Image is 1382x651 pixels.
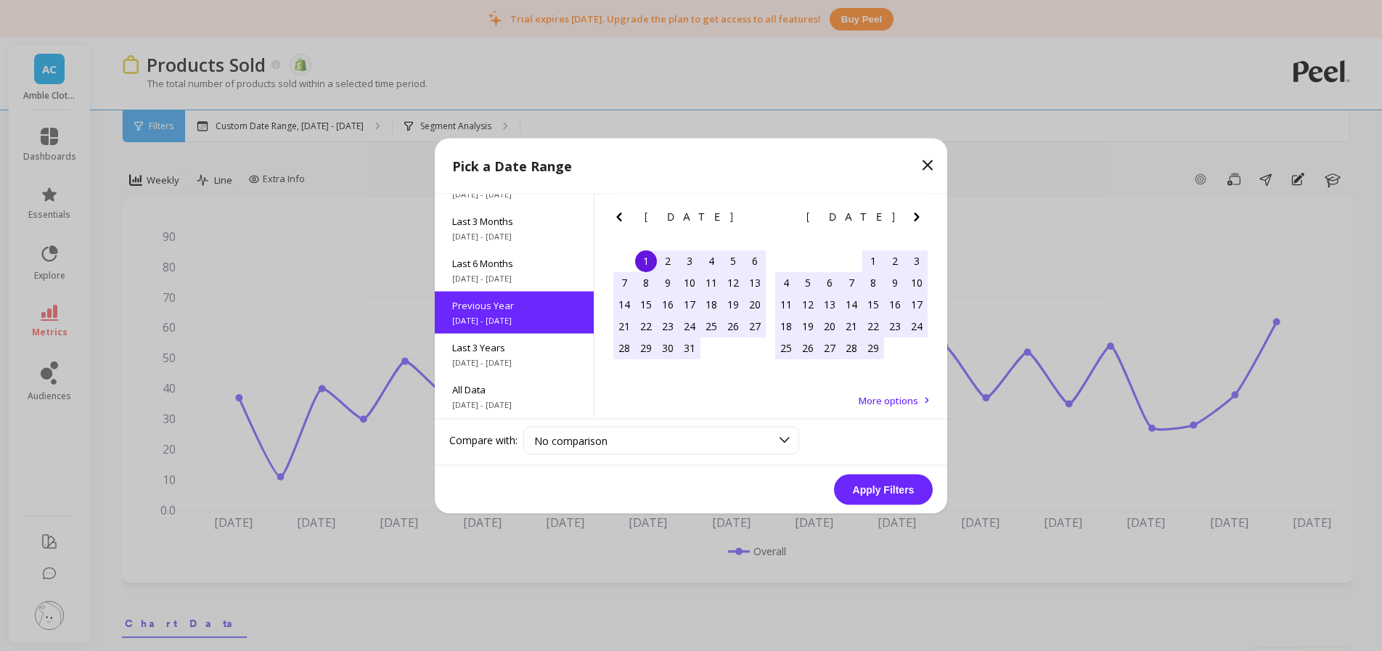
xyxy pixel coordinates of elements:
[635,271,657,293] div: Choose Monday, January 8th, 2024
[452,298,576,311] span: Previous Year
[841,337,862,359] div: Choose Wednesday, February 28th, 2024
[744,293,766,315] div: Choose Saturday, January 20th, 2024
[452,382,576,396] span: All Data
[452,272,576,284] span: [DATE] - [DATE]
[862,250,884,271] div: Choose Thursday, February 1st, 2024
[452,214,576,227] span: Last 3 Months
[452,256,576,269] span: Last 6 Months
[797,293,819,315] div: Choose Monday, February 12th, 2024
[449,433,518,448] label: Compare with:
[613,315,635,337] div: Choose Sunday, January 21st, 2024
[862,337,884,359] div: Choose Thursday, February 29th, 2024
[657,337,679,359] div: Choose Tuesday, January 30th, 2024
[722,250,744,271] div: Choose Friday, January 5th, 2024
[884,250,906,271] div: Choose Friday, February 2nd, 2024
[534,433,608,447] span: No comparison
[452,340,576,353] span: Last 3 Years
[797,337,819,359] div: Choose Monday, February 26th, 2024
[645,210,735,222] span: [DATE]
[613,337,635,359] div: Choose Sunday, January 28th, 2024
[806,210,897,222] span: [DATE]
[657,315,679,337] div: Choose Tuesday, January 23rd, 2024
[722,271,744,293] div: Choose Friday, January 12th, 2024
[657,250,679,271] div: Choose Tuesday, January 2nd, 2024
[862,315,884,337] div: Choose Thursday, February 22nd, 2024
[679,293,700,315] div: Choose Wednesday, January 17th, 2024
[884,271,906,293] div: Choose Friday, February 9th, 2024
[452,155,572,176] p: Pick a Date Range
[679,337,700,359] div: Choose Wednesday, January 31st, 2024
[775,293,797,315] div: Choose Sunday, February 11th, 2024
[819,293,841,315] div: Choose Tuesday, February 13th, 2024
[452,230,576,242] span: [DATE] - [DATE]
[452,356,576,368] span: [DATE] - [DATE]
[841,315,862,337] div: Choose Wednesday, February 21st, 2024
[613,271,635,293] div: Choose Sunday, January 7th, 2024
[906,250,928,271] div: Choose Saturday, February 3rd, 2024
[635,293,657,315] div: Choose Monday, January 15th, 2024
[797,271,819,293] div: Choose Monday, February 5th, 2024
[862,271,884,293] div: Choose Thursday, February 8th, 2024
[906,271,928,293] div: Choose Saturday, February 10th, 2024
[908,208,931,231] button: Next Month
[452,188,576,200] span: [DATE] - [DATE]
[452,314,576,326] span: [DATE] - [DATE]
[635,250,657,271] div: Choose Monday, January 1st, 2024
[679,271,700,293] div: Choose Wednesday, January 10th, 2024
[819,337,841,359] div: Choose Tuesday, February 27th, 2024
[819,315,841,337] div: Choose Tuesday, February 20th, 2024
[744,271,766,293] div: Choose Saturday, January 13th, 2024
[862,293,884,315] div: Choose Thursday, February 15th, 2024
[797,315,819,337] div: Choose Monday, February 19th, 2024
[700,271,722,293] div: Choose Thursday, January 11th, 2024
[700,315,722,337] div: Choose Thursday, January 25th, 2024
[452,398,576,410] span: [DATE] - [DATE]
[746,208,769,231] button: Next Month
[772,208,796,231] button: Previous Month
[775,337,797,359] div: Choose Sunday, February 25th, 2024
[613,293,635,315] div: Choose Sunday, January 14th, 2024
[635,315,657,337] div: Choose Monday, January 22nd, 2024
[700,293,722,315] div: Choose Thursday, January 18th, 2024
[657,271,679,293] div: Choose Tuesday, January 9th, 2024
[834,474,933,504] button: Apply Filters
[819,271,841,293] div: Choose Tuesday, February 6th, 2024
[775,315,797,337] div: Choose Sunday, February 18th, 2024
[884,315,906,337] div: Choose Friday, February 23rd, 2024
[775,250,928,359] div: month 2024-02
[610,208,634,231] button: Previous Month
[679,250,700,271] div: Choose Wednesday, January 3rd, 2024
[679,315,700,337] div: Choose Wednesday, January 24th, 2024
[722,293,744,315] div: Choose Friday, January 19th, 2024
[613,250,766,359] div: month 2024-01
[744,315,766,337] div: Choose Saturday, January 27th, 2024
[841,293,862,315] div: Choose Wednesday, February 14th, 2024
[657,293,679,315] div: Choose Tuesday, January 16th, 2024
[841,271,862,293] div: Choose Wednesday, February 7th, 2024
[635,337,657,359] div: Choose Monday, January 29th, 2024
[775,271,797,293] div: Choose Sunday, February 4th, 2024
[744,250,766,271] div: Choose Saturday, January 6th, 2024
[722,315,744,337] div: Choose Friday, January 26th, 2024
[859,393,918,406] span: More options
[700,250,722,271] div: Choose Thursday, January 4th, 2024
[884,293,906,315] div: Choose Friday, February 16th, 2024
[906,293,928,315] div: Choose Saturday, February 17th, 2024
[906,315,928,337] div: Choose Saturday, February 24th, 2024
